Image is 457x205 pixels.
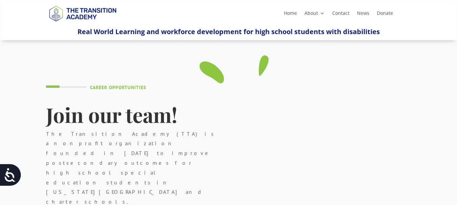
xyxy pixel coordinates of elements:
[377,11,393,18] a: Donate
[357,11,369,18] a: News
[284,11,297,18] a: Home
[200,55,269,83] img: tutor-09_green
[46,1,119,25] img: TTA Brand_TTA Primary Logo_Horizontal_Light BG
[90,85,219,93] h4: Career Opportunities
[304,11,325,18] a: About
[46,103,219,129] h1: Join our team!
[332,11,349,18] a: Contact
[77,27,380,36] span: Real World Learning and workforce development for high school students with disabilities
[46,20,119,27] a: Logo-Noticias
